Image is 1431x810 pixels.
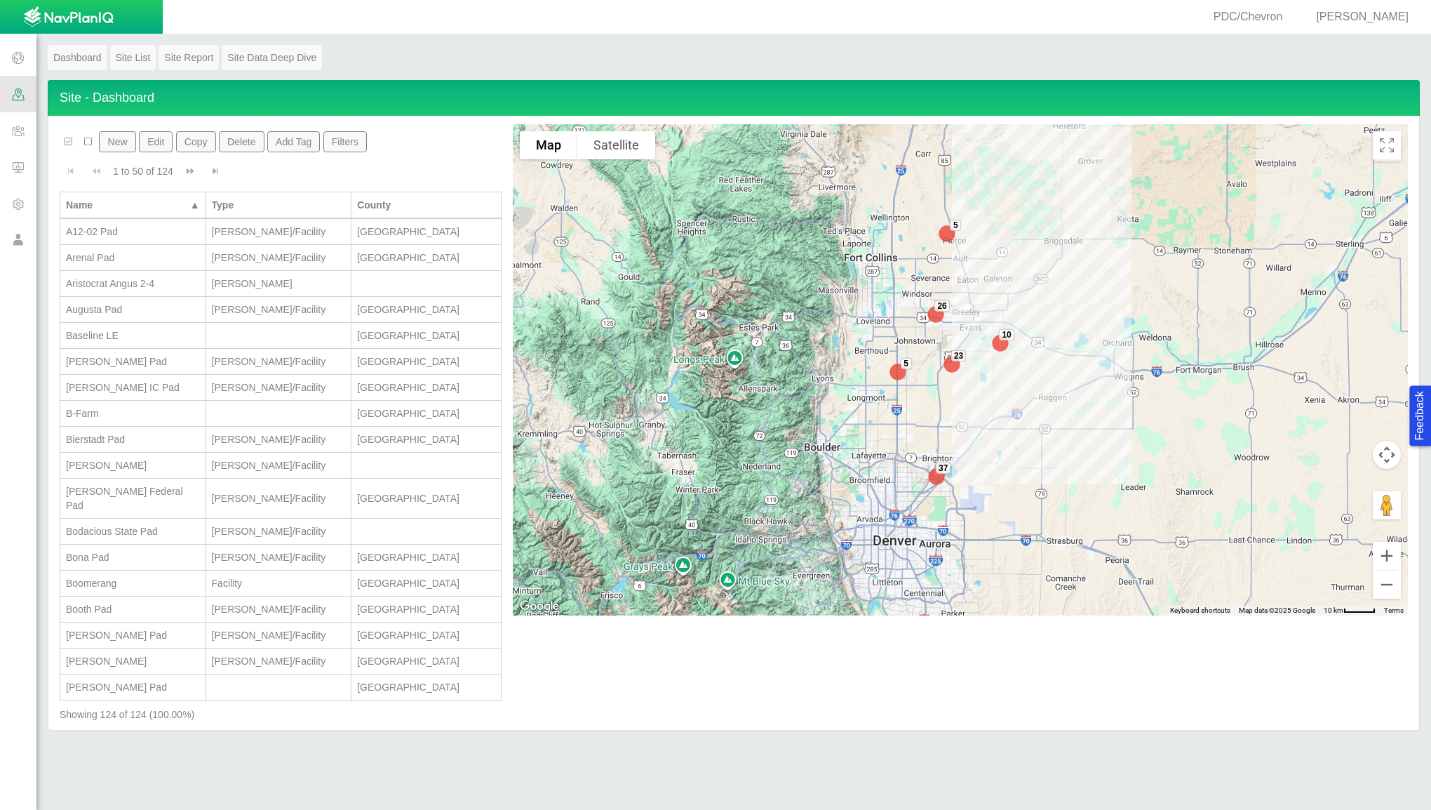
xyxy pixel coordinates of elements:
[357,628,495,642] div: [GEOGRAPHIC_DATA]
[1316,11,1409,22] span: [PERSON_NAME]
[520,131,577,159] button: Show street map
[351,545,502,571] td: Weld County
[60,297,206,323] td: Augusta Pad
[212,225,346,239] div: [PERSON_NAME]/Facility
[351,701,502,726] td: Weld County
[357,550,495,564] div: [GEOGRAPHIC_DATA]
[60,545,206,571] td: Bona Pad
[107,164,179,184] div: 1 to 50 of 124
[934,300,949,312] div: 26
[1373,542,1401,570] button: Zoom in
[219,131,264,152] button: Delete
[206,597,352,623] td: Wells/Facility
[66,303,200,317] div: Augusta Pad
[60,649,206,675] td: Brant LD
[357,328,495,343] div: [GEOGRAPHIC_DATA]
[267,131,321,152] button: Add Tag
[1214,11,1283,22] span: PDC/Chevron
[1373,131,1401,159] button: Toggle Fullscreen in browser window
[351,675,502,701] td: Weld County
[351,597,502,623] td: Weld County
[1384,606,1404,614] a: Terms (opens in new tab)
[212,277,346,291] div: [PERSON_NAME]
[357,251,495,265] div: [GEOGRAPHIC_DATA]
[206,479,352,519] td: Wells/Facility
[351,245,502,271] td: Weld County
[206,297,352,323] td: Wells/Facility
[66,406,200,420] div: B-Farm
[351,219,502,245] td: Weld County
[950,220,961,231] div: 5
[60,519,206,545] td: Bodacious State Pad
[66,576,200,590] div: Boomerang
[212,524,346,538] div: [PERSON_NAME]/Facility
[66,628,200,642] div: [PERSON_NAME] Pad
[212,491,346,505] div: [PERSON_NAME]/Facility
[212,550,346,564] div: [PERSON_NAME]/Facility
[206,453,352,479] td: Wells/Facility
[190,199,200,211] span: ▲
[357,432,495,446] div: [GEOGRAPHIC_DATA]
[60,349,206,375] td: Belford Pad
[23,6,114,29] img: UrbanGroupSolutionsTheme$USG_Images$logo.png
[357,491,495,505] div: [GEOGRAPHIC_DATA]
[357,602,495,616] div: [GEOGRAPHIC_DATA]
[206,349,352,375] td: Wells/Facility
[357,654,495,668] div: [GEOGRAPHIC_DATA]
[66,225,200,239] div: A12-02 Pad
[351,401,502,427] td: Weld County
[357,198,495,212] div: County
[206,375,352,401] td: Wells/Facility
[60,597,206,623] td: Booth Pad
[66,458,200,472] div: [PERSON_NAME]
[212,198,346,212] div: Type
[999,328,1014,340] div: 10
[206,271,352,297] td: Wells
[357,354,495,369] div: [GEOGRAPHIC_DATA]
[159,45,219,70] a: Site Report
[48,45,107,70] a: Dashboard
[66,328,200,343] div: Baseline LE
[60,479,206,519] td: Blackburn Federal Pad
[1170,606,1230,616] button: Keyboard shortcuts
[60,571,206,597] td: Boomerang
[66,484,200,512] div: [PERSON_NAME] Federal Pad
[516,597,563,616] a: Open this area in Google Maps (opens a new window)
[951,350,966,361] div: 23
[60,709,194,720] span: Showing 124 of 124 (100.00%)
[60,401,206,427] td: B-Farm
[351,192,502,219] th: County
[351,427,502,453] td: Weld County
[900,358,911,369] div: 5
[99,131,135,152] button: New
[1239,606,1315,614] span: Map data ©2025 Google
[212,602,346,616] div: [PERSON_NAME]/Facility
[66,680,200,694] div: [PERSON_NAME] Pad
[66,432,200,446] div: Bierstadt Pad
[206,192,352,219] th: Type
[351,479,502,519] td: Weld County
[206,427,352,453] td: Wells/Facility
[66,198,187,212] div: Name
[212,432,346,446] div: [PERSON_NAME]/Facility
[357,680,495,694] div: [GEOGRAPHIC_DATA]
[179,158,201,185] button: Go to next page
[60,427,206,453] td: Bierstadt Pad
[66,380,200,394] div: [PERSON_NAME] IC Pad
[206,571,352,597] td: Facility
[60,453,206,479] td: Bishop
[357,576,495,590] div: [GEOGRAPHIC_DATA]
[206,519,352,545] td: Wells/Facility
[936,463,950,474] div: 37
[60,623,206,649] td: Bost Pad
[1299,9,1414,25] div: [PERSON_NAME]
[206,623,352,649] td: Wells/Facility
[516,597,563,616] img: Google
[212,251,346,265] div: [PERSON_NAME]/Facility
[351,297,502,323] td: Weld County
[66,550,200,564] div: Bona Pad
[212,354,346,369] div: [PERSON_NAME]/Facility
[206,219,352,245] td: Wells/Facility
[60,323,206,349] td: Baseline LE
[60,192,206,219] th: Name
